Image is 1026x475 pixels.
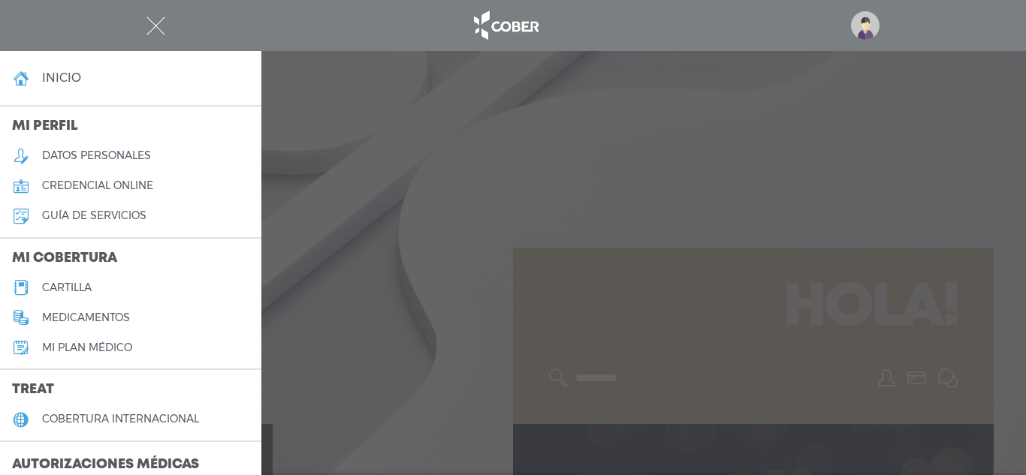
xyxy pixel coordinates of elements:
[42,71,81,85] h4: inicio
[42,341,132,354] h5: Mi plan médico
[42,311,130,324] h5: medicamentos
[42,209,146,222] h5: guía de servicios
[42,413,199,425] h5: cobertura internacional
[146,17,165,35] img: Cober_menu-close-white.svg
[42,149,151,162] h5: datos personales
[851,11,880,40] img: profile-placeholder.svg
[42,281,92,294] h5: cartilla
[42,179,153,192] h5: credencial online
[466,8,545,44] img: logo_cober_home-white.png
